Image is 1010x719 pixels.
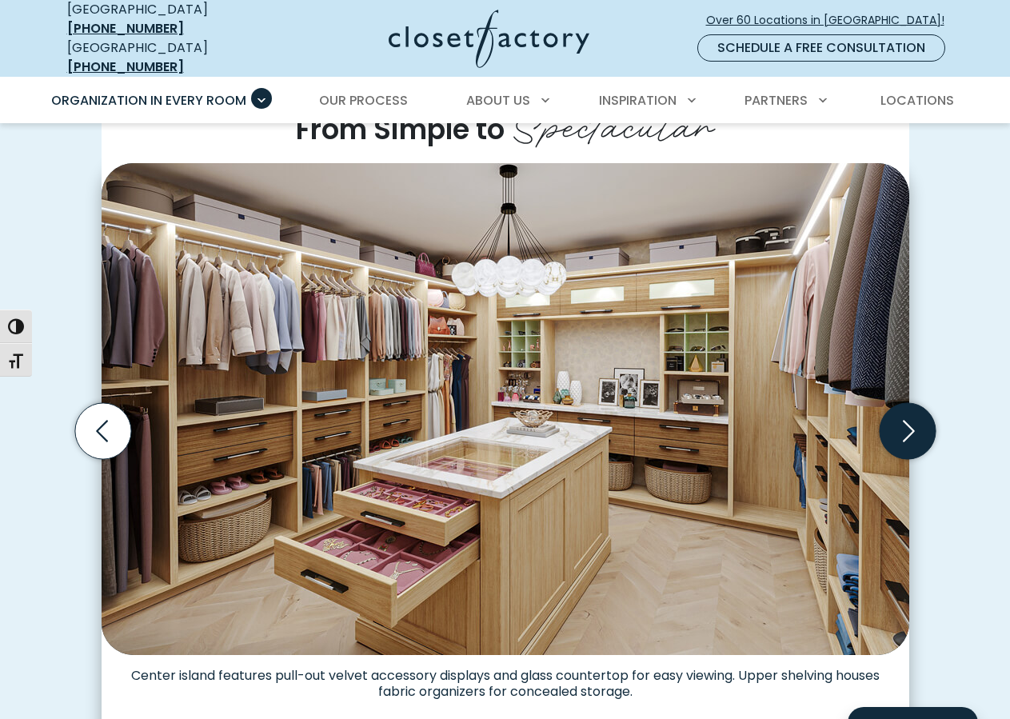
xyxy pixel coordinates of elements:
[40,78,971,123] nav: Primary Menu
[67,58,184,76] a: [PHONE_NUMBER]
[102,655,909,700] figcaption: Center island features pull-out velvet accessory displays and glass countertop for easy viewing. ...
[69,397,138,465] button: Previous slide
[599,91,677,110] span: Inspiration
[705,6,958,34] a: Over 60 Locations in [GEOGRAPHIC_DATA]!
[389,10,589,68] img: Closet Factory Logo
[873,397,942,465] button: Next slide
[745,91,808,110] span: Partners
[880,91,954,110] span: Locations
[67,38,263,77] div: [GEOGRAPHIC_DATA]
[319,91,408,110] span: Our Process
[466,91,530,110] span: About Us
[67,19,184,38] a: [PHONE_NUMBER]
[51,91,246,110] span: Organization in Every Room
[697,34,945,62] a: Schedule a Free Consultation
[706,12,957,29] span: Over 60 Locations in [GEOGRAPHIC_DATA]!
[102,163,909,655] img: Modern wood walk-in closet with island drawers showcasing velvet jewelry drawers and light strips...
[296,110,505,149] span: From Simple to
